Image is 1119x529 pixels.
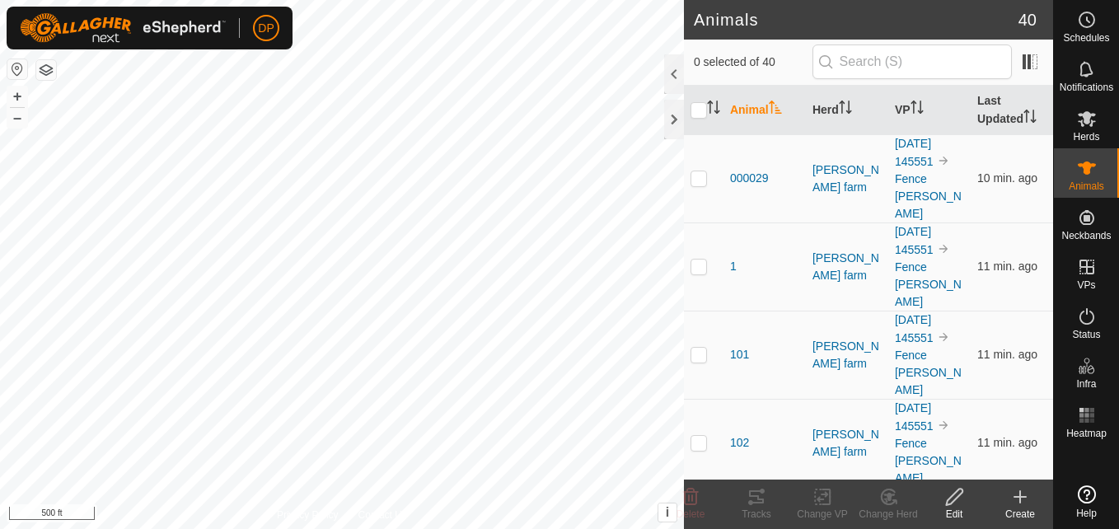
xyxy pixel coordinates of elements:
a: Fence [PERSON_NAME] [895,437,962,485]
span: 1 [730,258,737,275]
img: to [937,330,950,344]
div: [PERSON_NAME] farm [812,426,882,461]
span: Heatmap [1066,428,1107,438]
span: VPs [1077,280,1095,290]
button: Reset Map [7,59,27,79]
a: Fence [PERSON_NAME] [895,260,962,308]
span: Aug 29, 2025, 5:09 PM [977,171,1037,185]
button: i [658,503,677,522]
div: Edit [921,507,987,522]
img: Gallagher Logo [20,13,226,43]
span: Status [1072,330,1100,339]
input: Search (S) [812,44,1012,79]
th: Herd [806,86,888,135]
p-sorticon: Activate to sort [707,103,720,116]
span: Infra [1076,379,1096,389]
a: Fence [PERSON_NAME] [895,349,962,396]
span: 40 [1018,7,1037,32]
div: [PERSON_NAME] farm [812,250,882,284]
a: Privacy Policy [277,508,339,522]
div: Tracks [723,507,789,522]
button: – [7,108,27,128]
p-sorticon: Activate to sort [839,103,852,116]
div: [PERSON_NAME] farm [812,338,882,372]
span: Neckbands [1061,231,1111,241]
p-sorticon: Activate to sort [1023,112,1037,125]
span: Animals [1069,181,1104,191]
button: + [7,87,27,106]
img: to [937,242,950,255]
div: Change VP [789,507,855,522]
th: Animal [723,86,806,135]
span: 101 [730,346,749,363]
div: [PERSON_NAME] farm [812,162,882,196]
a: Help [1054,479,1119,525]
a: [DATE] 145551 [895,401,934,433]
th: VP [888,86,971,135]
span: Herds [1073,132,1099,142]
th: Last Updated [971,86,1053,135]
a: [DATE] 145551 [895,225,934,256]
span: 0 selected of 40 [694,54,812,71]
span: Aug 29, 2025, 5:08 PM [977,348,1037,361]
span: Aug 29, 2025, 5:08 PM [977,260,1037,273]
div: Change Herd [855,507,921,522]
span: DP [258,20,274,37]
span: 102 [730,434,749,452]
span: Notifications [1060,82,1113,92]
span: Help [1076,508,1097,518]
span: 000029 [730,170,769,187]
a: Fence [PERSON_NAME] [895,172,962,220]
img: to [937,154,950,167]
span: Schedules [1063,33,1109,43]
span: i [666,505,669,519]
div: Create [987,507,1053,522]
button: Map Layers [36,60,56,80]
p-sorticon: Activate to sort [911,103,924,116]
p-sorticon: Activate to sort [769,103,782,116]
a: [DATE] 145551 [895,313,934,344]
span: Aug 29, 2025, 5:08 PM [977,436,1037,449]
span: Delete [677,508,705,520]
img: to [937,419,950,432]
a: [DATE] 145551 [895,137,934,168]
h2: Animals [694,10,1018,30]
a: Contact Us [358,508,407,522]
